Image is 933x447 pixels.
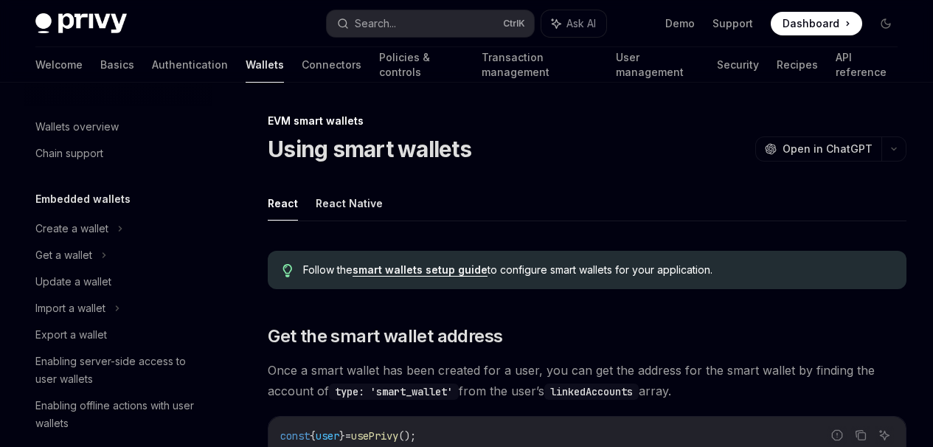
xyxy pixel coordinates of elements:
[24,322,212,348] a: Export a wallet
[777,47,818,83] a: Recipes
[35,397,204,432] div: Enabling offline actions with user wallets
[35,220,108,238] div: Create a wallet
[35,353,204,388] div: Enabling server-side access to user wallets
[303,263,892,277] span: Follow the to configure smart wallets for your application.
[355,15,396,32] div: Search...
[310,429,316,443] span: {
[836,47,898,83] a: API reference
[717,47,759,83] a: Security
[35,299,105,317] div: Import a wallet
[665,16,695,31] a: Demo
[35,273,111,291] div: Update a wallet
[24,114,212,140] a: Wallets overview
[771,12,862,35] a: Dashboard
[35,190,131,208] h5: Embedded wallets
[482,47,599,83] a: Transaction management
[783,142,873,156] span: Open in ChatGPT
[35,246,92,264] div: Get a wallet
[24,140,212,167] a: Chain support
[24,392,212,437] a: Enabling offline actions with user wallets
[268,186,298,221] button: React
[828,426,847,445] button: Report incorrect code
[544,384,639,400] code: linkedAccounts
[100,47,134,83] a: Basics
[268,360,906,401] span: Once a smart wallet has been created for a user, you can get the address for the smart wallet by ...
[24,268,212,295] a: Update a wallet
[35,145,103,162] div: Chain support
[339,429,345,443] span: }
[35,118,119,136] div: Wallets overview
[755,136,881,162] button: Open in ChatGPT
[316,429,339,443] span: user
[302,47,361,83] a: Connectors
[379,47,464,83] a: Policies & controls
[398,429,416,443] span: ();
[24,348,212,392] a: Enabling server-side access to user wallets
[345,429,351,443] span: =
[875,426,894,445] button: Ask AI
[616,47,699,83] a: User management
[268,325,502,348] span: Get the smart wallet address
[851,426,870,445] button: Copy the contents from the code block
[280,429,310,443] span: const
[35,47,83,83] a: Welcome
[152,47,228,83] a: Authentication
[541,10,606,37] button: Ask AI
[353,263,488,277] a: smart wallets setup guide
[503,18,525,30] span: Ctrl K
[35,13,127,34] img: dark logo
[35,326,107,344] div: Export a wallet
[783,16,839,31] span: Dashboard
[268,136,471,162] h1: Using smart wallets
[316,186,383,221] button: React Native
[268,114,906,128] div: EVM smart wallets
[327,10,534,37] button: Search...CtrlK
[351,429,398,443] span: usePrivy
[329,384,459,400] code: type: 'smart_wallet'
[246,47,284,83] a: Wallets
[282,264,293,277] svg: Tip
[566,16,596,31] span: Ask AI
[712,16,753,31] a: Support
[874,12,898,35] button: Toggle dark mode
